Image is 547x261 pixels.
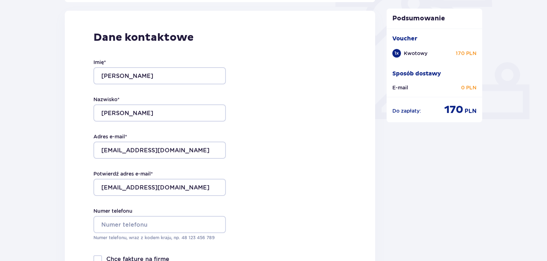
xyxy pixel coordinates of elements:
[392,107,421,114] p: Do zapłaty :
[93,179,226,196] input: Potwierdź adres e-mail
[93,133,127,140] label: Adres e-mail *
[93,142,226,159] input: Adres e-mail
[93,235,226,241] p: Numer telefonu, wraz z kodem kraju, np. 48 ​123 ​456 ​789
[444,103,463,117] p: 170
[456,50,476,57] p: 170 PLN
[392,84,408,91] p: E-mail
[93,67,226,84] input: Imię
[93,104,226,122] input: Nazwisko
[93,170,153,177] label: Potwierdź adres e-mail *
[93,96,120,103] label: Nazwisko *
[93,216,226,233] input: Numer telefonu
[404,50,427,57] p: Kwotowy
[461,84,476,91] p: 0 PLN
[392,70,441,78] p: Sposób dostawy
[93,31,347,44] p: Dane kontaktowe
[392,49,401,58] div: 1 x
[465,107,476,115] p: PLN
[392,35,417,43] p: Voucher
[387,14,483,23] p: Podsumowanie
[93,207,132,215] label: Numer telefonu
[93,59,106,66] label: Imię *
